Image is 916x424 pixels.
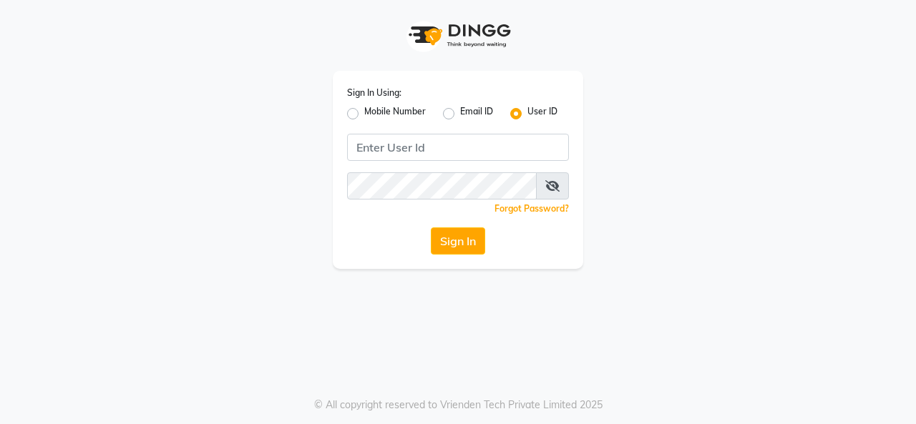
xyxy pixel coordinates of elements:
[527,105,557,122] label: User ID
[431,227,485,255] button: Sign In
[347,87,401,99] label: Sign In Using:
[401,14,515,56] img: logo1.svg
[494,203,569,214] a: Forgot Password?
[364,105,426,122] label: Mobile Number
[460,105,493,122] label: Email ID
[347,172,537,199] input: Username
[347,134,569,161] input: Username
